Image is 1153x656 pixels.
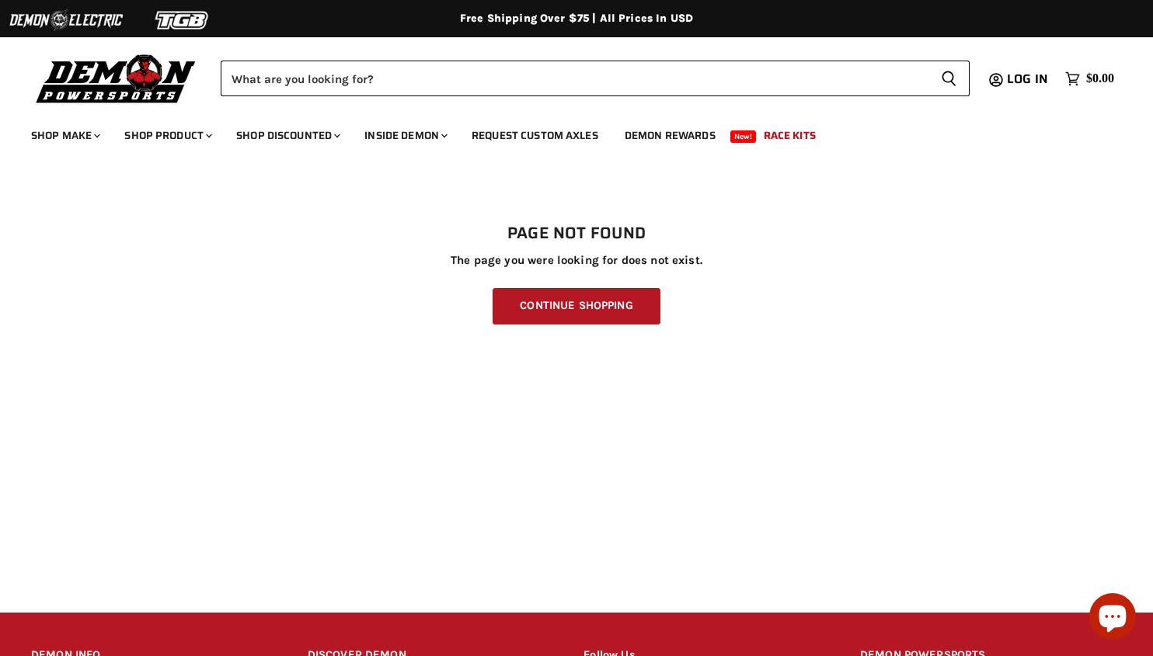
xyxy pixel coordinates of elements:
img: Demon Powersports [31,50,201,106]
inbox-online-store-chat: Shopify online store chat [1085,593,1141,644]
input: Search [221,61,928,96]
a: Shop Discounted [225,120,350,151]
a: Inside Demon [353,120,457,151]
a: Demon Rewards [613,120,727,151]
a: Shop Product [113,120,221,151]
a: Race Kits [752,120,827,151]
span: $0.00 [1086,71,1114,86]
h1: Page not found [31,224,1122,243]
form: Product [221,61,970,96]
a: Log in [1000,72,1057,86]
ul: Main menu [19,113,1110,151]
p: The page you were looking for does not exist. [31,254,1122,267]
a: Request Custom Axles [460,120,610,151]
span: Log in [1007,69,1048,89]
span: New! [730,130,757,143]
a: Continue Shopping [493,288,660,325]
a: $0.00 [1057,68,1122,90]
a: Shop Make [19,120,110,151]
img: TGB Logo 2 [124,5,241,35]
button: Search [928,61,970,96]
img: Demon Electric Logo 2 [8,5,124,35]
